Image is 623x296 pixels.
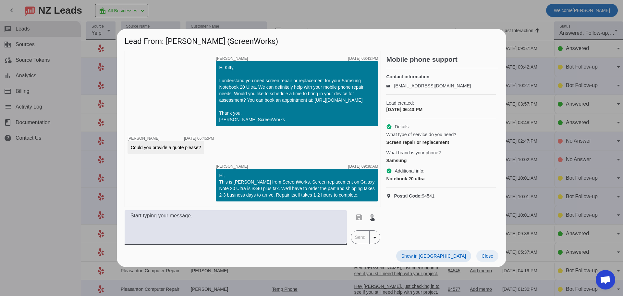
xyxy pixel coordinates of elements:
[386,175,496,182] div: Notebook 20 ultra
[131,144,201,151] div: Could you provide a quote please?
[128,136,160,141] span: [PERSON_NAME]
[386,139,496,146] div: Screen repair or replacement
[394,193,434,199] span: 94541
[219,172,375,198] div: Hi, This is [PERSON_NAME] from ScreenWorks. Screen replacement on Galaxy Note 20 Ultra is $340 pl...
[348,57,378,60] div: [DATE] 06:43:PM
[348,164,378,168] div: [DATE] 09:38:AM
[184,136,214,140] div: [DATE] 06:45:PM
[219,64,375,123] div: Hi Kitty, I understand you need screen repair or replacement for your Samsung Notebook 20 Ultra. ...
[482,253,493,259] span: Close
[368,213,376,221] mat-icon: touch_app
[394,193,422,199] strong: Postal Code:
[386,73,496,80] h4: Contact information
[216,57,248,60] span: [PERSON_NAME]
[386,149,441,156] span: What brand is your phone?
[386,124,392,130] mat-icon: check_circle
[386,193,394,199] mat-icon: location_on
[216,164,248,168] span: [PERSON_NAME]
[386,168,392,174] mat-icon: check_circle
[371,234,379,241] mat-icon: arrow_drop_down
[386,84,394,87] mat-icon: email
[386,100,496,106] span: Lead created:
[401,253,466,259] span: Show in [GEOGRAPHIC_DATA]
[596,270,615,290] div: Open chat
[395,168,424,174] span: Additional info:
[476,250,498,262] button: Close
[386,106,496,113] div: [DATE] 06:43:PM
[394,83,471,88] a: [EMAIL_ADDRESS][DOMAIN_NAME]
[396,250,471,262] button: Show in [GEOGRAPHIC_DATA]
[386,131,456,138] span: What type of service do you need?
[386,56,498,63] h2: Mobile phone support
[395,123,410,130] span: Details:
[386,157,496,164] div: Samsung
[117,29,506,51] h1: Lead From: [PERSON_NAME] (ScreenWorks)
